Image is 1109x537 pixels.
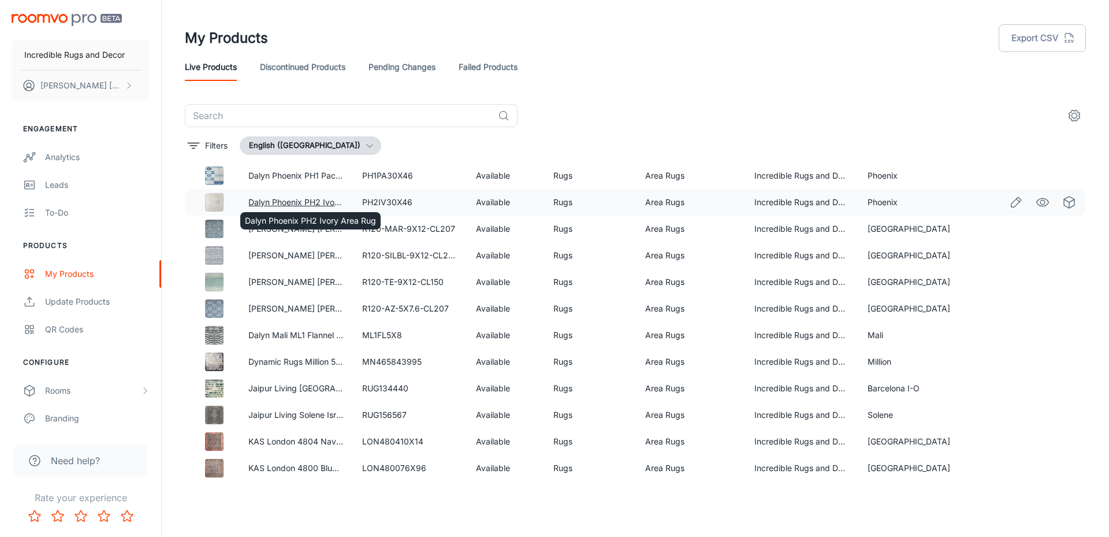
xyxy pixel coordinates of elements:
[745,322,859,349] td: Incredible Rugs and Decor
[858,216,972,242] td: [GEOGRAPHIC_DATA]
[353,375,467,402] td: RUG134440
[467,162,544,189] td: Available
[240,136,381,155] button: English ([GEOGRAPHIC_DATA])
[858,455,972,482] td: [GEOGRAPHIC_DATA]
[858,349,972,375] td: Million
[858,402,972,428] td: Solene
[544,189,636,216] td: Rugs
[544,162,636,189] td: Rugs
[544,295,636,322] td: Rugs
[467,322,544,349] td: Available
[636,455,745,482] td: Area Rugs
[467,269,544,295] td: Available
[248,330,371,340] a: Dalyn Mali ML1 Flannel Area Rug
[185,104,493,127] input: Search
[205,139,228,152] p: Filters
[459,53,518,81] a: Failed Products
[745,216,859,242] td: Incredible Rugs and Decor
[544,269,636,295] td: Rugs
[353,189,467,216] td: PH2IV30X46
[544,216,636,242] td: Rugs
[353,242,467,269] td: R120-SILBL-9X12-CL205
[248,250,471,260] a: [PERSON_NAME] [PERSON_NAME] R120-CL205 Area Rug
[636,375,745,402] td: Area Rugs
[467,242,544,269] td: Available
[185,53,237,81] a: Live Products
[1059,192,1079,212] a: See in Virtual Samples
[353,216,467,242] td: R120-MAR-9X12-CL207
[45,384,140,397] div: Rooms
[858,269,972,295] td: [GEOGRAPHIC_DATA]
[45,323,150,336] div: QR Codes
[45,206,150,219] div: To-do
[544,322,636,349] td: Rugs
[636,428,745,455] td: Area Rugs
[45,151,150,164] div: Analytics
[467,189,544,216] td: Available
[544,375,636,402] td: Rugs
[858,375,972,402] td: Barcelona I-O
[467,455,544,482] td: Available
[92,505,116,528] button: Rate 4 star
[353,455,467,482] td: LON480076X96
[544,349,636,375] td: Rugs
[745,189,859,216] td: Incredible Rugs and Decor
[636,162,745,189] td: Area Rugs
[24,49,125,61] p: Incredible Rugs and Decor
[45,412,150,425] div: Branding
[46,505,69,528] button: Rate 2 star
[745,162,859,189] td: Incredible Rugs and Decor
[745,402,859,428] td: Incredible Rugs and Decor
[23,505,46,528] button: Rate 1 star
[45,268,150,280] div: My Products
[248,357,409,366] a: Dynamic Rugs Million 5843 Grey Area Rug
[353,349,467,375] td: MN465843995
[12,40,150,70] button: Incredible Rugs and Decor
[745,455,859,482] td: Incredible Rugs and Decor
[858,428,972,455] td: [GEOGRAPHIC_DATA]
[1063,104,1086,127] button: settings
[353,269,467,295] td: R120-TE-9X12-CL150
[999,24,1086,52] button: Export CSV
[248,277,469,287] a: [PERSON_NAME] [PERSON_NAME] R120-CL150 Area Rug
[353,295,467,322] td: R120-AZ-5X7.6-CL207
[544,455,636,482] td: Rugs
[12,71,150,101] button: [PERSON_NAME] [PERSON_NAME]
[636,349,745,375] td: Area Rugs
[467,349,544,375] td: Available
[353,428,467,455] td: LON480410X14
[467,375,544,402] td: Available
[467,428,544,455] td: Available
[745,269,859,295] td: Incredible Rugs and Decor
[467,402,544,428] td: Available
[248,410,459,420] a: Jaipur Living Solene Israfel SLE04 Blue/Green Area Rug
[248,171,389,180] a: Dalyn Phoenix PH1 Pacifica Area Rug
[636,189,745,216] td: Area Rugs
[51,454,100,468] span: Need help?
[1033,192,1052,212] a: See in Visualizer
[544,428,636,455] td: Rugs
[467,216,544,242] td: Available
[245,214,376,227] p: Dalyn Phoenix PH2 Ivory Area Rug
[858,322,972,349] td: Mali
[745,242,859,269] td: Incredible Rugs and Decor
[636,269,745,295] td: Area Rugs
[185,136,230,155] button: filter
[745,295,859,322] td: Incredible Rugs and Decor
[544,402,636,428] td: Rugs
[353,402,467,428] td: RUG156567
[858,162,972,189] td: Phoenix
[69,505,92,528] button: Rate 3 star
[1006,192,1026,212] a: Edit
[45,179,150,191] div: Leads
[248,436,447,446] a: KAS London 4804 Navy [PERSON_NAME] Area Rug
[353,322,467,349] td: ML1FL5X8
[745,349,859,375] td: Incredible Rugs and Decor
[248,197,379,207] a: Dalyn Phoenix PH2 Ivory Area Rug
[636,242,745,269] td: Area Rugs
[260,53,345,81] a: Discontinued Products
[858,295,972,322] td: [GEOGRAPHIC_DATA]
[858,242,972,269] td: [GEOGRAPHIC_DATA]
[248,463,403,473] a: KAS London 4800 Blue Sophie Area Rug
[248,383,524,393] a: Jaipur Living [GEOGRAPHIC_DATA] I-O Drizzle BA75 Multicolor Area Rug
